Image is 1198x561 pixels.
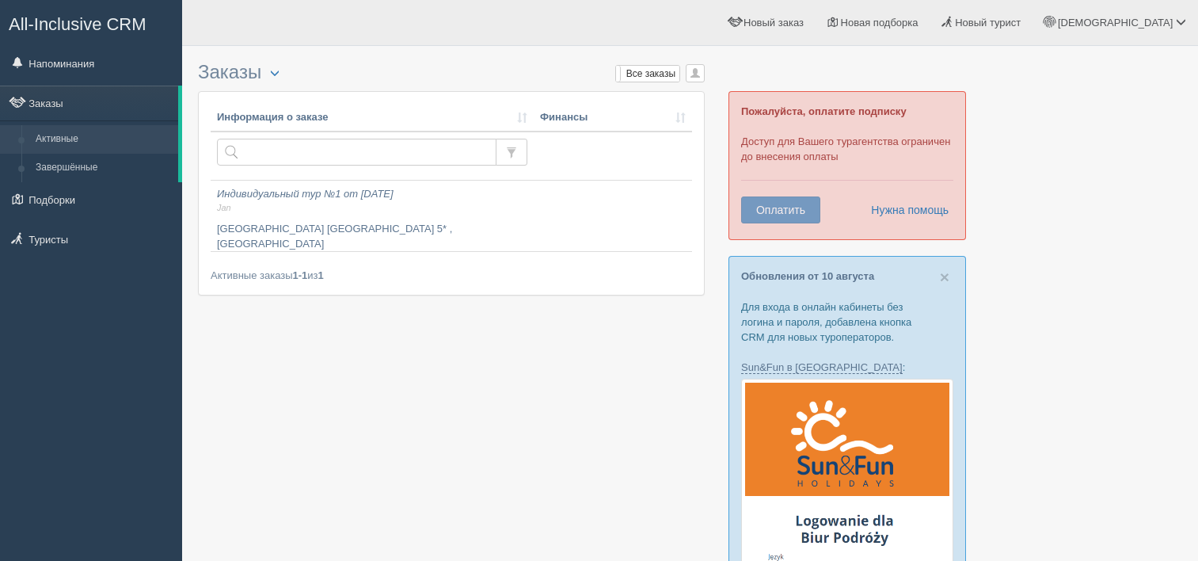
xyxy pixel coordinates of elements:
span: × [940,268,949,286]
p: [GEOGRAPHIC_DATA] [GEOGRAPHIC_DATA] 5* , [GEOGRAPHIC_DATA] [217,222,527,251]
label: Все заказы [616,66,679,82]
b: Пожалуйста, оплатите подписку [741,105,907,117]
span: Jan [217,202,527,214]
input: Поиск по номеру заказа, ФИО или паспорту туриста [217,139,496,166]
i: Индивидуальный тур №1 от [DATE] [217,188,527,214]
p: : [741,360,953,375]
button: Close [940,269,949,285]
span: All-Inclusive CRM [9,14,146,34]
p: Для входа в онлайн кабинеты без логина и пароля, добавлена кнопка CRM для новых туроператоров. [741,300,953,345]
div: Активные заказы из [211,268,692,283]
div: Доступ для Вашего турагентства ограничен до внесения оплаты [728,91,966,240]
a: Завершённые [29,154,178,182]
span: Новый турист [955,17,1021,29]
a: Обновления от 10 августа [741,270,874,282]
a: Активные [29,125,178,154]
button: Оплатить [741,197,820,223]
a: Информация о заказе [217,110,527,125]
h3: Заказы [198,62,705,83]
span: [DEMOGRAPHIC_DATA] [1058,17,1173,29]
b: 1-1 [293,269,308,281]
b: 1 [318,269,324,281]
span: Новая подборка [841,17,918,29]
a: Финансы [540,110,686,125]
span: Новый заказ [744,17,804,29]
a: Индивидуальный тур №1 от [DATE] Jan [GEOGRAPHIC_DATA] [GEOGRAPHIC_DATA] 5* , [GEOGRAPHIC_DATA] [211,181,534,251]
a: All-Inclusive CRM [1,1,181,44]
a: Sun&Fun в [GEOGRAPHIC_DATA] [741,361,903,374]
a: Нужна помощь [861,197,949,223]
